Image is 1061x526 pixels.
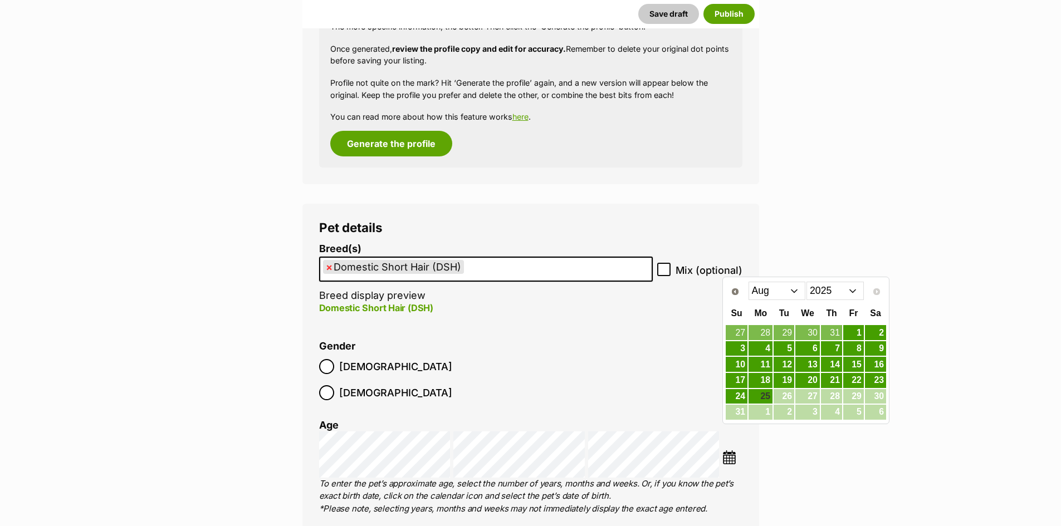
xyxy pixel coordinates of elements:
[703,4,755,24] button: Publish
[865,357,886,372] a: 16
[849,308,858,318] span: Friday
[865,373,886,388] a: 23
[795,325,820,340] a: 30
[821,389,842,404] span: 28
[774,325,794,340] a: 29
[749,373,772,388] a: 18
[843,405,864,420] span: 5
[801,308,814,318] span: Wednesday
[326,260,333,274] span: ×
[865,389,886,404] span: 30
[795,357,820,372] a: 13
[826,308,837,318] span: Thursday
[392,44,566,53] strong: review the profile copy and edit for accuracy.
[749,405,772,420] span: 1
[676,263,742,278] span: Mix (optional)
[726,373,747,388] a: 17
[726,357,747,372] a: 10
[843,325,864,340] a: 1
[339,359,452,374] span: [DEMOGRAPHIC_DATA]
[330,43,731,67] p: Once generated, Remember to delete your original dot points before saving your listing.
[774,357,794,372] a: 12
[865,341,886,356] a: 9
[865,405,886,420] span: 6
[319,220,383,235] span: Pet details
[821,373,842,388] a: 21
[731,308,742,318] span: Sunday
[319,243,653,326] li: Breed display preview
[843,389,864,404] span: 29
[774,389,794,404] span: 26
[319,243,653,255] label: Breed(s)
[330,131,452,156] button: Generate the profile
[795,341,820,356] a: 6
[795,405,820,420] span: 3
[774,341,794,356] a: 5
[319,341,355,352] label: Gender
[795,389,820,404] span: 27
[319,419,339,431] label: Age
[330,111,731,122] p: You can read more about how this feature works .
[868,283,886,301] a: Next
[749,325,772,340] a: 28
[865,325,886,340] a: 2
[821,357,842,372] a: 14
[726,389,747,404] a: 24
[872,287,881,296] span: Next
[726,325,747,340] a: 27
[319,301,653,314] p: Domestic Short Hair (DSH)
[821,341,842,356] a: 7
[512,112,529,121] a: here
[749,341,772,356] a: 4
[722,450,736,464] img: ...
[319,478,742,515] p: To enter the pet’s approximate age, select the number of years, months and weeks. Or, if you know...
[870,308,881,318] span: Saturday
[726,283,744,301] a: Prev
[330,77,731,101] p: Profile not quite on the mark? Hit ‘Generate the profile’ again, and a new version will appear be...
[754,308,767,318] span: Monday
[821,405,842,420] span: 4
[726,341,747,356] a: 3
[749,357,772,372] a: 11
[339,385,452,400] span: [DEMOGRAPHIC_DATA]
[731,287,740,296] span: Prev
[843,357,864,372] a: 15
[843,341,864,356] a: 8
[795,373,820,388] a: 20
[821,325,842,340] a: 31
[843,373,864,388] a: 22
[749,389,772,404] a: 25
[638,4,699,24] button: Save draft
[323,260,464,274] li: Domestic Short Hair (DSH)
[779,308,789,318] span: Tuesday
[774,405,794,420] span: 2
[774,373,794,388] a: 19
[726,405,747,420] span: 31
